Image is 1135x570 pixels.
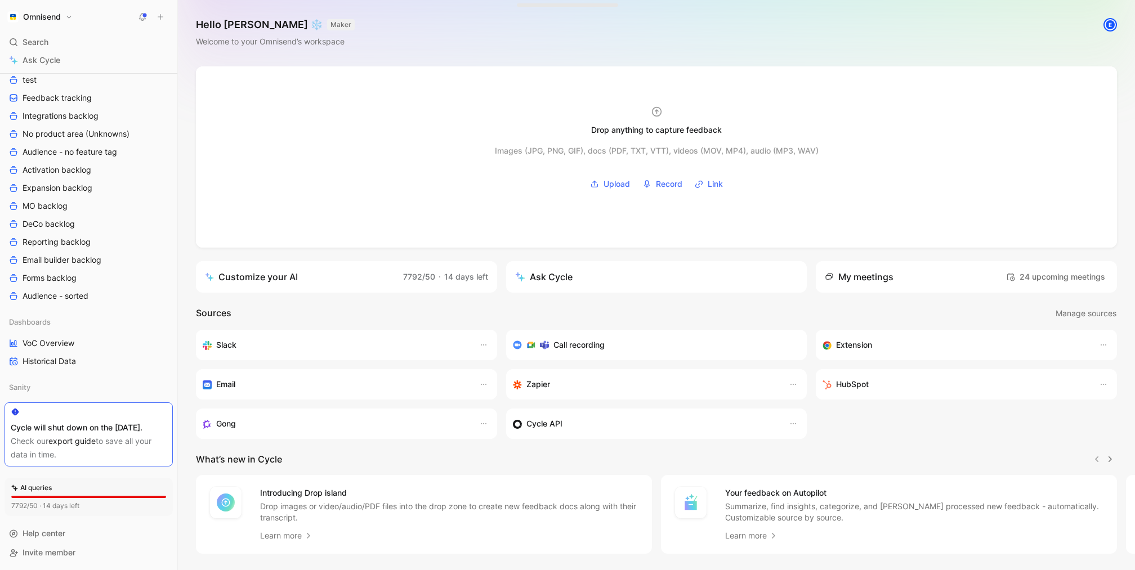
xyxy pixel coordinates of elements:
div: Record & transcribe meetings from Zoom, Meet & Teams. [513,338,792,352]
div: Cycle will shut down on the [DATE]. [11,421,167,434]
a: Expansion backlog [5,179,173,196]
div: My meetings [825,270,893,284]
span: Activation backlog [23,164,91,176]
div: Capture feedback from your incoming calls [203,417,468,430]
span: Manage sources [1056,307,1116,320]
div: DashboardsVoC OverviewHistorical Data [5,313,173,370]
a: Forms backlog [5,270,173,286]
span: MO backlog [23,200,68,212]
span: Ask Cycle [23,53,60,67]
div: Sanity [5,379,173,399]
span: Feedback tracking [23,92,92,104]
span: Search [23,35,48,49]
h3: Cycle API [526,417,562,430]
button: MAKER [327,19,355,30]
div: Capture feedback from anywhere on the web [823,338,1088,352]
h1: Hello [PERSON_NAME] ❄️ [196,18,355,32]
p: Drop images or video/audio/PDF files into the drop zone to create new feedback docs along with th... [260,501,638,523]
span: Audience - sorted [23,290,88,302]
span: Dashboards [9,316,51,327]
a: Feedback tracking [5,89,173,106]
span: Help center [23,528,65,538]
span: Link [708,177,723,191]
span: Expansion backlog [23,182,92,194]
div: Dashboards [5,313,173,330]
div: AI queries [11,482,52,493]
a: Audience - sorted [5,288,173,304]
span: test [23,74,37,86]
span: 14 days left [444,272,488,281]
a: Audience - no feature tag [5,143,173,160]
button: Ask Cycle [506,261,807,293]
h4: Your feedback on Autopilot [725,486,1103,500]
button: Record [638,176,686,192]
span: Reporting backlog [23,236,91,248]
span: Invite member [23,547,75,557]
div: Ask Cycle [515,270,573,284]
a: Historical Data [5,353,173,370]
h1: Omnisend [23,12,61,22]
a: Email builder backlog [5,252,173,268]
span: DeCo backlog [23,218,75,230]
h3: Zapier [526,378,550,391]
span: · [439,272,441,281]
div: Forward emails to your feedback inbox [203,378,468,391]
span: Record [656,177,682,191]
div: Customize your AI [205,270,298,284]
h3: Slack [216,338,236,352]
a: test [5,71,173,88]
span: 24 upcoming meetings [1006,270,1105,284]
a: Activation backlog [5,161,173,178]
div: Sanity [5,379,173,396]
h3: Email [216,378,235,391]
button: Manage sources [1055,306,1117,321]
h3: HubSpot [836,378,869,391]
a: No product area (Unknowns) [5,125,173,142]
div: 7792/50 · 14 days left [11,500,79,511]
h4: Introducing Drop island [260,486,638,500]
button: Upload [586,176,634,192]
button: Link [691,176,727,192]
a: Learn more [260,529,313,542]
span: Upload [604,177,630,191]
span: Integrations backlog [23,110,99,122]
div: E [1105,19,1116,30]
h3: Extension [836,338,872,352]
a: Ask Cycle [5,52,173,69]
div: Capture feedback from thousands of sources with Zapier (survey results, recordings, sheets, etc). [513,378,778,391]
a: export guide [48,436,96,446]
h3: Gong [216,417,236,430]
a: Learn more [725,529,778,542]
div: Welcome to your Omnisend’s workspace [196,35,355,48]
div: Sync customers & send feedback from custom sources. Get inspired by our favorite use case [513,417,778,430]
h3: Call recording [553,338,605,352]
h2: Sources [196,306,231,321]
span: VoC Overview [23,338,74,349]
div: Sync your customers, send feedback and get updates in Slack [203,338,468,352]
a: MO backlog [5,198,173,214]
button: 24 upcoming meetings [1003,268,1108,286]
span: Audience - no feature tag [23,146,117,158]
h2: What’s new in Cycle [196,452,282,466]
a: DeCo backlog [5,216,173,232]
span: Sanity [9,382,30,393]
div: Images (JPG, PNG, GIF), docs (PDF, TXT, VTT), videos (MOV, MP4), audio (MP3, WAV) [495,144,819,158]
div: Check our to save all your data in time. [11,434,167,461]
div: Help center [5,525,173,542]
span: Historical Data [23,356,76,367]
span: 7792/50 [403,272,435,281]
a: VoC Overview [5,335,173,352]
a: Integrations backlog [5,107,173,124]
span: Forms backlog [23,272,77,284]
span: No product area (Unknowns) [23,128,129,140]
p: Summarize, find insights, categorize, and [PERSON_NAME] processed new feedback - automatically. C... [725,501,1103,523]
div: Search [5,34,173,51]
a: Customize your AI7792/50·14 days left [196,261,497,293]
div: Invite member [5,544,173,561]
div: Drop anything to capture feedback [591,123,722,137]
img: Omnisend [7,11,19,23]
span: Email builder backlog [23,254,101,266]
button: OmnisendOmnisend [5,9,75,25]
a: Reporting backlog [5,234,173,250]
